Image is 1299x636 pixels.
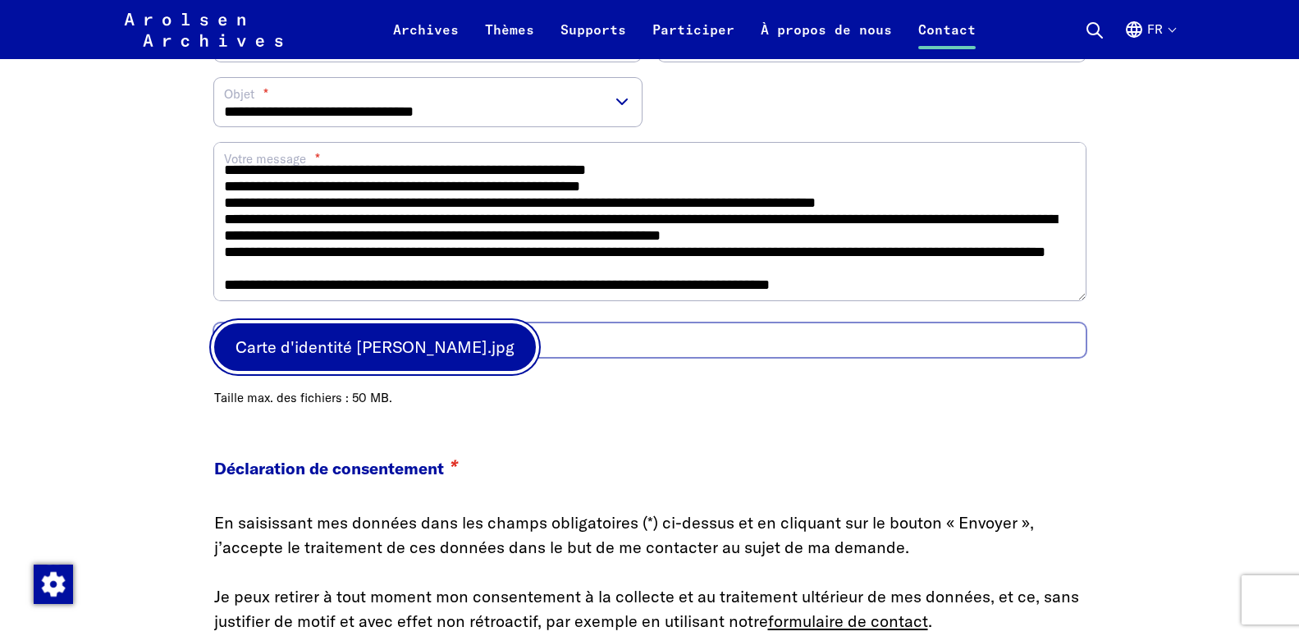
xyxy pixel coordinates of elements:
[748,20,905,59] a: À propos de nous
[214,323,536,371] label: Carte d'identité [PERSON_NAME].jpg
[214,378,1086,408] span: Taille max. des fichiers : 50 MB.
[905,20,989,59] a: Contact
[639,20,748,59] a: Participer
[547,20,639,59] a: Supports
[380,20,472,59] a: Archives
[34,565,73,604] img: Modification du consentement
[380,10,989,49] nav: Principal
[768,611,928,631] a: formulaire de contact
[472,20,547,59] a: Thèmes
[214,423,1086,494] legend: Déclaration de consentement
[1124,20,1175,59] button: Français, sélection de la langue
